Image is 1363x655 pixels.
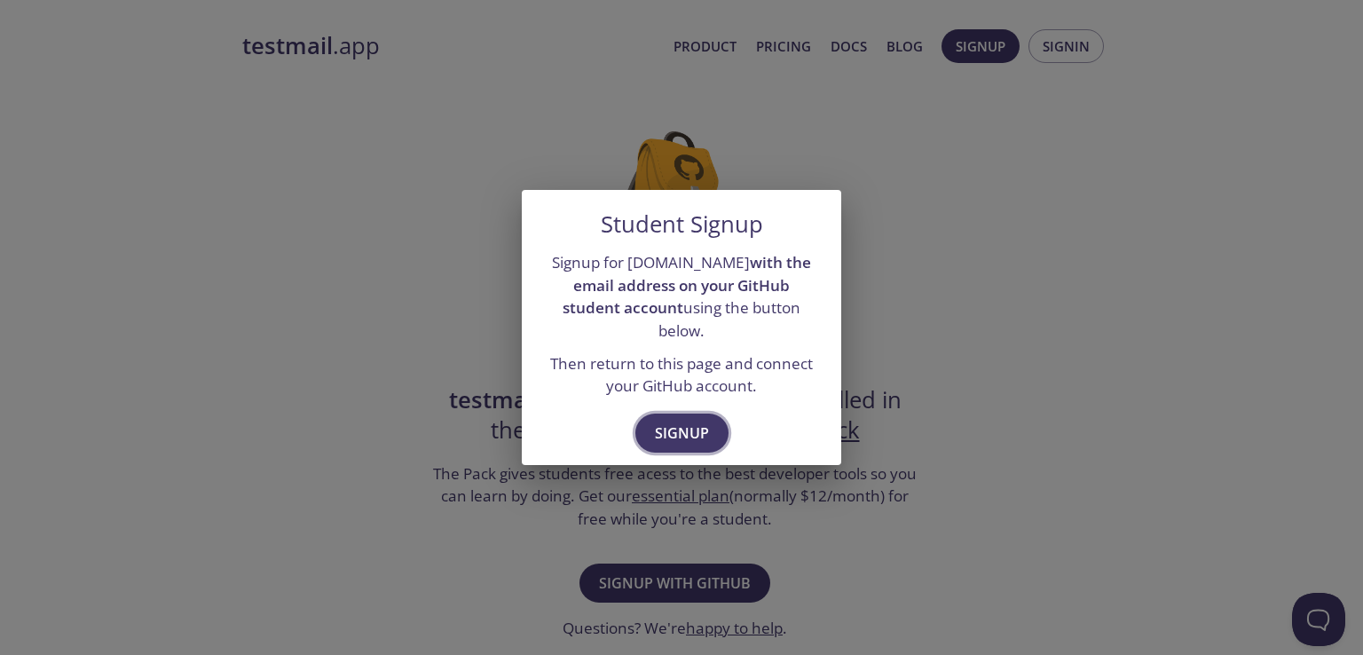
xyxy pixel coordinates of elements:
[543,251,820,343] p: Signup for [DOMAIN_NAME] using the button below.
[655,421,709,446] span: Signup
[635,414,729,453] button: Signup
[563,252,811,318] strong: with the email address on your GitHub student account
[601,211,763,238] h5: Student Signup
[543,352,820,398] p: Then return to this page and connect your GitHub account.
